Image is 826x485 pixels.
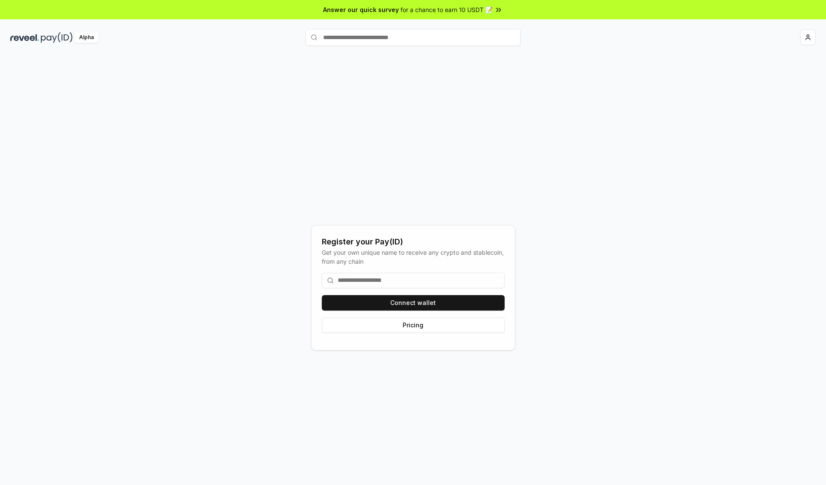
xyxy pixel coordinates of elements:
button: Connect wallet [322,295,505,311]
div: Register your Pay(ID) [322,236,505,248]
span: Answer our quick survey [323,5,399,14]
img: reveel_dark [10,32,39,43]
div: Alpha [74,32,99,43]
div: Get your own unique name to receive any crypto and stablecoin, from any chain [322,248,505,266]
img: pay_id [41,32,73,43]
button: Pricing [322,317,505,333]
span: for a chance to earn 10 USDT 📝 [401,5,493,14]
